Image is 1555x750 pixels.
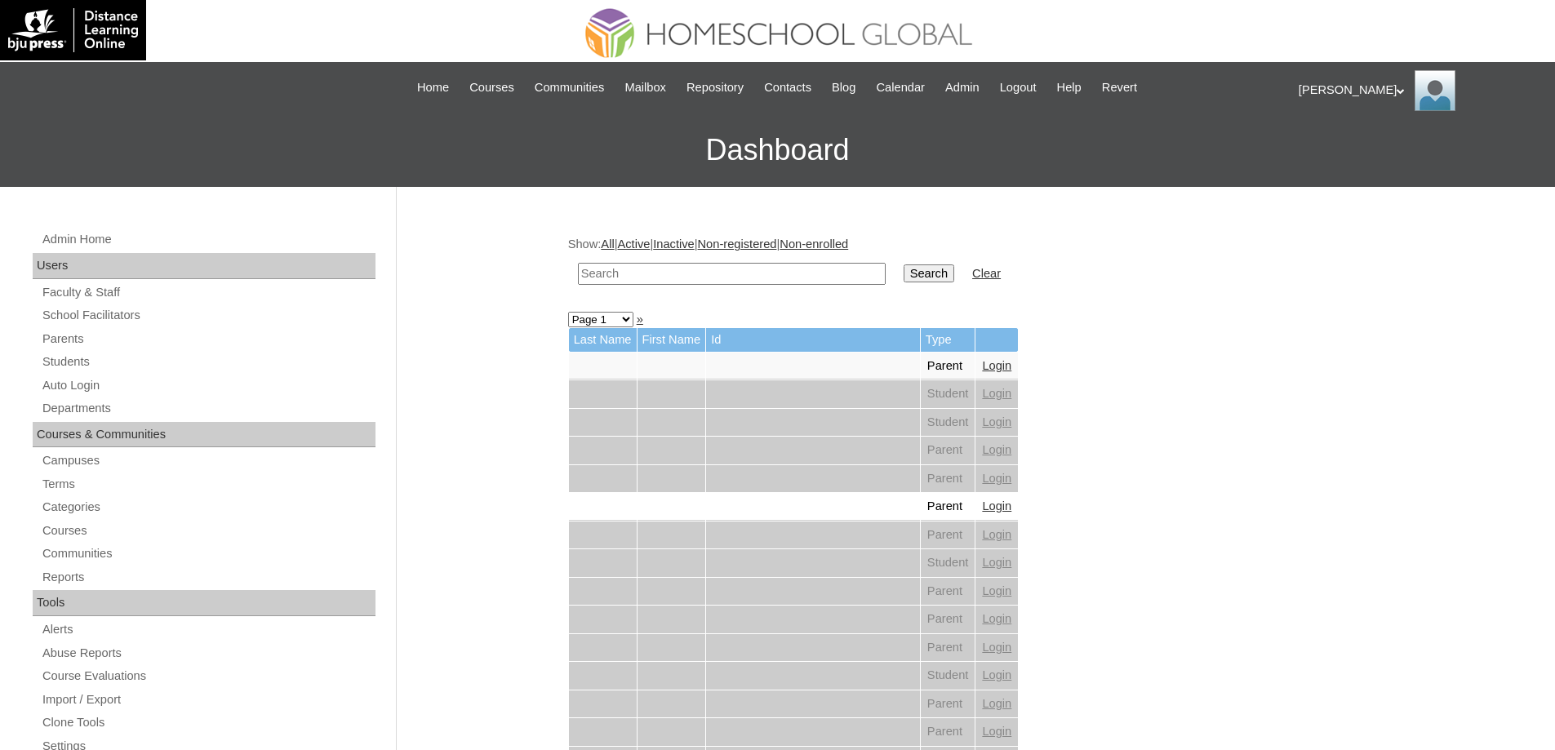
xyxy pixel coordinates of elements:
td: Parent [921,578,975,606]
a: Revert [1094,78,1145,97]
a: Courses [41,521,375,541]
a: Login [982,359,1011,372]
div: Users [33,253,375,279]
a: Login [982,697,1011,710]
div: [PERSON_NAME] [1299,70,1539,111]
a: Courses [461,78,522,97]
a: Import / Export [41,690,375,710]
input: Search [904,264,954,282]
a: School Facilitators [41,305,375,326]
a: Campuses [41,450,375,471]
a: Students [41,352,375,372]
span: Courses [469,78,514,97]
td: First Name [638,328,706,352]
a: Faculty & Staff [41,282,375,303]
a: Reports [41,567,375,588]
a: Help [1049,78,1090,97]
a: Login [982,641,1011,654]
a: Login [982,612,1011,625]
td: Student [921,549,975,577]
a: Mailbox [616,78,674,97]
a: Communities [526,78,613,97]
td: Id [706,328,920,352]
a: Login [982,472,1011,485]
a: Parents [41,329,375,349]
a: Calendar [869,78,933,97]
img: Ariane Ebuen [1415,70,1455,111]
a: Logout [992,78,1045,97]
span: Help [1057,78,1082,97]
a: Login [982,584,1011,597]
a: Clear [972,267,1001,280]
td: Parent [921,437,975,464]
a: Login [982,528,1011,541]
span: Blog [832,78,855,97]
span: Mailbox [624,78,666,97]
span: Repository [686,78,744,97]
td: Parent [921,690,975,718]
a: Active [617,237,650,251]
a: Non-registered [698,237,777,251]
a: Non-enrolled [780,237,848,251]
a: Login [982,499,1011,513]
a: Auto Login [41,375,375,396]
a: Login [982,668,1011,681]
td: Parent [921,465,975,493]
td: Student [921,662,975,690]
a: Login [982,415,1011,428]
td: Student [921,409,975,437]
td: Parent [921,634,975,662]
a: Departments [41,398,375,419]
a: Clone Tools [41,712,375,733]
td: Parent [921,718,975,746]
a: All [601,237,614,251]
a: Categories [41,497,375,517]
span: Admin [945,78,980,97]
a: Course Evaluations [41,666,375,686]
span: Revert [1102,78,1137,97]
a: Communities [41,544,375,564]
a: Blog [824,78,864,97]
div: Show: | | | | [568,236,1376,294]
input: Search [578,263,886,285]
a: Login [982,556,1011,569]
a: Login [982,725,1011,738]
td: Last Name [569,328,637,352]
a: Home [409,78,457,97]
span: Contacts [764,78,811,97]
span: Home [417,78,449,97]
div: Tools [33,590,375,616]
td: Parent [921,521,975,549]
td: Parent [921,606,975,633]
a: Login [982,387,1011,400]
img: logo-white.png [8,8,138,52]
a: » [637,313,643,326]
a: Admin Home [41,229,375,250]
a: Repository [678,78,752,97]
td: Parent [921,493,975,521]
span: Calendar [877,78,925,97]
h3: Dashboard [8,113,1547,187]
a: Contacts [756,78,820,97]
a: Inactive [653,237,695,251]
a: Alerts [41,619,375,640]
span: Communities [535,78,605,97]
a: Login [982,443,1011,456]
div: Courses & Communities [33,422,375,448]
td: Student [921,380,975,408]
a: Admin [937,78,988,97]
span: Logout [1000,78,1037,97]
a: Terms [41,474,375,495]
td: Type [921,328,975,352]
a: Abuse Reports [41,643,375,663]
td: Parent [921,353,975,380]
